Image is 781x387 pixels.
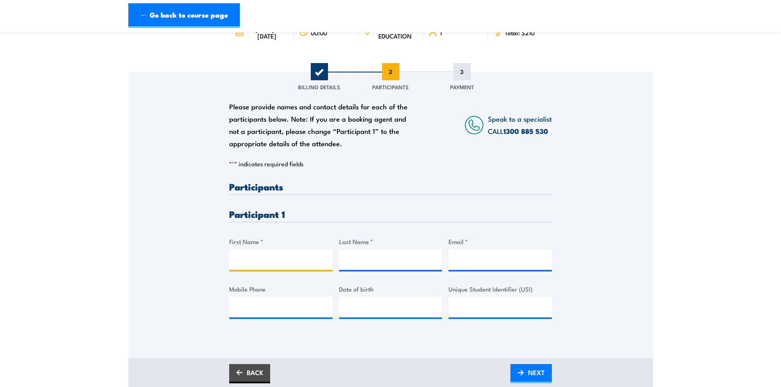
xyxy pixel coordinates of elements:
span: 3 [453,63,471,80]
a: 1300 885 530 [503,126,548,136]
label: Last Name [339,237,442,246]
span: Speak to a specialist CALL [488,113,552,136]
span: [DATE] - [DATE] [246,25,288,39]
span: Participants [372,83,409,91]
label: Date of birth [339,284,442,294]
span: 00:00 [311,29,327,36]
p: " " indicates required fields [229,160,552,168]
span: Payment [450,83,474,91]
div: Please provide names and contact details for each of the participants below. Note: If you are a b... [229,100,415,149]
a: NEXT [510,364,552,383]
label: First Name [229,237,332,246]
span: 2 [382,63,399,80]
span: 1 [311,63,328,80]
label: Unique Student Identifier (USI) [449,284,552,294]
label: Mobile Phone [229,284,332,294]
span: Total: $210 [505,29,535,36]
span: 1 [440,29,442,36]
h3: Participants [229,182,552,191]
a: BACK [229,364,270,383]
span: NEXT [528,362,545,383]
label: Email [449,237,552,246]
span: DISTANCE EDUCATION [373,25,417,39]
span: Billing Details [298,83,340,91]
h3: Participant 1 [229,209,552,219]
a: ← Go back to course page [128,3,240,28]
